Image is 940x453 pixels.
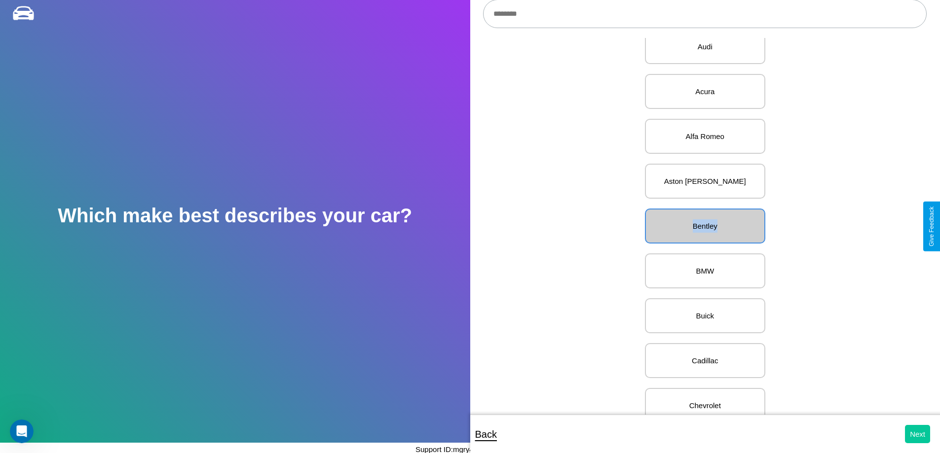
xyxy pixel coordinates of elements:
[656,219,754,233] p: Bentley
[656,354,754,367] p: Cadillac
[58,205,412,227] h2: Which make best describes your car?
[656,130,754,143] p: Alfa Romeo
[656,309,754,322] p: Buick
[656,264,754,278] p: BMW
[656,40,754,53] p: Audi
[905,425,930,443] button: Next
[656,174,754,188] p: Aston [PERSON_NAME]
[656,85,754,98] p: Acura
[475,425,497,443] p: Back
[928,207,935,246] div: Give Feedback
[656,399,754,412] p: Chevrolet
[10,419,34,443] iframe: Intercom live chat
